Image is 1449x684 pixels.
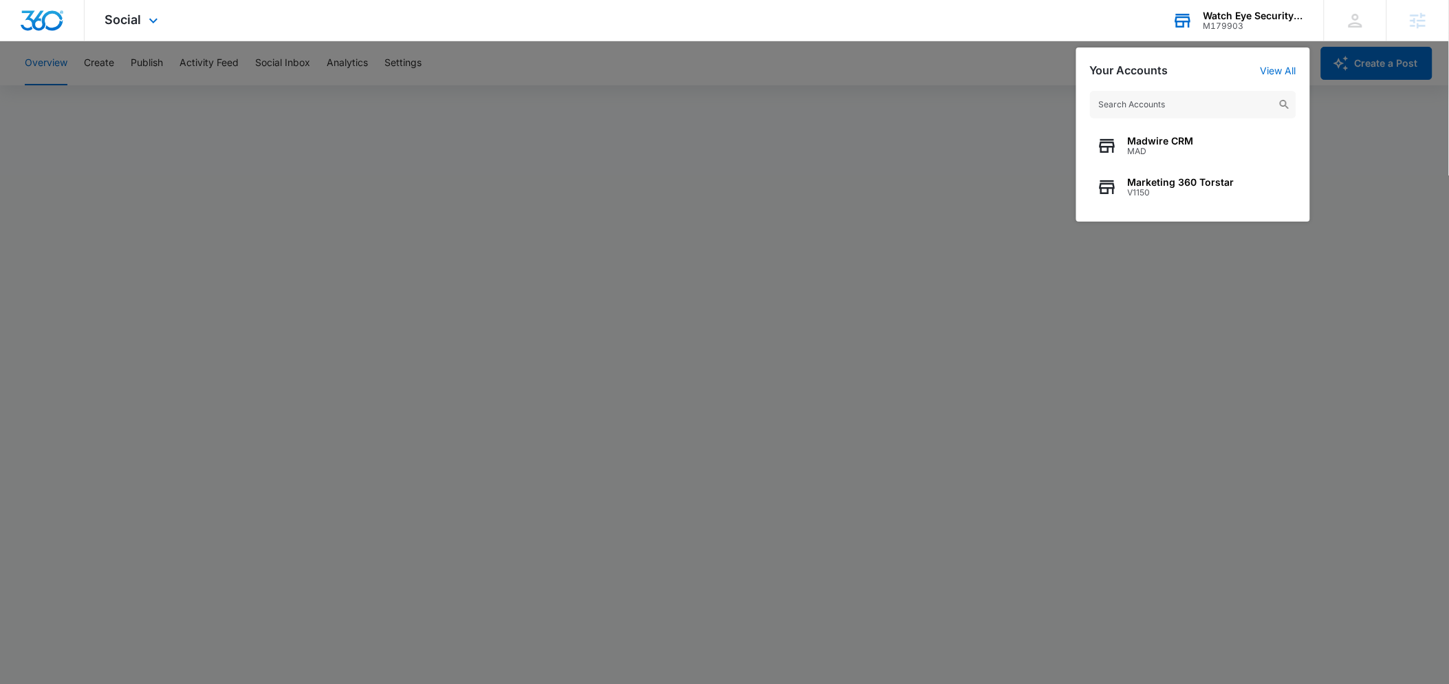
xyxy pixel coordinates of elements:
[105,12,142,27] span: Social
[1128,136,1194,147] span: Madwire CRM
[1128,147,1194,156] span: MAD
[1128,177,1234,188] span: Marketing 360 Torstar
[1090,64,1168,77] h2: Your Accounts
[1261,65,1296,76] a: View All
[1090,167,1296,208] button: Marketing 360 TorstarV1150
[1203,21,1304,31] div: account id
[1128,188,1234,197] span: V1150
[1090,125,1296,167] button: Madwire CRMMAD
[1090,91,1296,118] input: Search Accounts
[1203,10,1304,21] div: account name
